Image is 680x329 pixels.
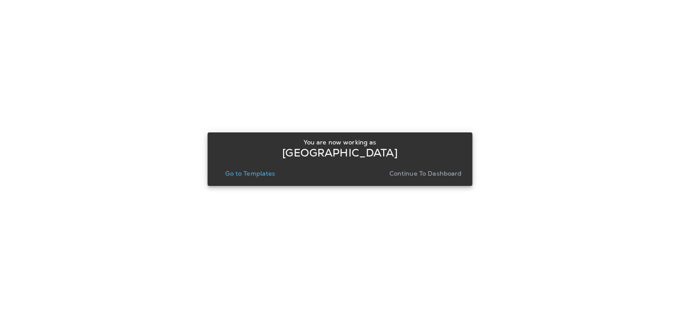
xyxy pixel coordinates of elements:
[304,139,376,146] p: You are now working as
[225,170,275,177] p: Go to Templates
[222,167,279,180] button: Go to Templates
[389,170,462,177] p: Continue to Dashboard
[282,149,397,156] p: [GEOGRAPHIC_DATA]
[386,167,465,180] button: Continue to Dashboard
